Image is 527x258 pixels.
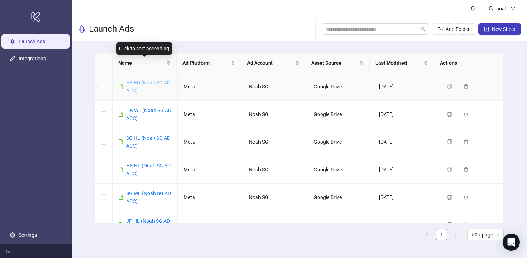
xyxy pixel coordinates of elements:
[126,135,170,149] a: SG HL (Noah SG AD ACC)
[6,248,11,253] span: menu-fold
[373,184,438,211] td: [DATE]
[464,195,469,200] span: delete
[308,128,373,156] td: Google Drive
[373,73,438,101] td: [DATE]
[421,27,426,32] span: search
[308,73,373,101] td: Google Drive
[450,229,462,240] li: Next Page
[447,112,452,117] span: copy
[478,23,521,35] button: New Sheet
[446,26,470,32] span: Add Folder
[19,39,45,45] a: Launch Ads
[243,128,308,156] td: Noah SG
[19,56,46,62] a: Integrations
[373,128,438,156] td: [DATE]
[308,101,373,128] td: Google Drive
[308,211,373,239] td: Google Drive
[438,27,443,32] span: folder-add
[118,139,123,144] span: file
[454,232,458,236] span: right
[177,53,241,73] th: Ad Platform
[182,59,229,67] span: Ad Platform
[311,59,358,67] span: Asset Source
[178,156,243,184] td: Meta
[422,229,433,240] button: left
[118,222,123,227] span: file
[89,23,134,35] h3: Launch Ads
[432,23,475,35] button: Add Folder
[19,232,37,238] a: Settings
[178,184,243,211] td: Meta
[447,84,452,89] span: copy
[126,107,171,121] a: HK WL (Noah SG AD ACC)
[118,112,123,117] span: file
[484,27,489,32] span: plus-square
[247,59,294,67] span: Ad Account
[373,211,438,239] td: [DATE]
[464,84,469,89] span: delete
[243,156,308,184] td: Noah SG
[113,53,177,73] th: Name
[308,184,373,211] td: Google Drive
[450,229,462,240] button: right
[470,6,475,11] span: bell
[511,6,516,11] span: down
[464,222,469,227] span: delete
[243,211,308,239] td: Noah SG
[492,26,516,32] span: New Sheet
[488,6,493,11] span: user
[447,139,452,144] span: copy
[305,53,370,73] th: Asset Source
[472,229,499,240] span: 50 / page
[373,156,438,184] td: [DATE]
[118,59,165,67] span: Name
[126,190,171,204] a: SG WL (Noah SG AD ACC)
[126,80,170,93] a: HK ED (Noah SG AD ACC)
[425,232,429,236] span: left
[126,218,170,232] a: JP HL (Noah SG AD ACC)
[447,195,452,200] span: copy
[243,101,308,128] td: Noah SG
[436,229,447,240] li: 1
[447,222,452,227] span: copy
[118,195,123,200] span: file
[118,84,123,89] span: file
[77,25,86,33] span: rocket
[464,112,469,117] span: delete
[436,229,447,240] a: 1
[178,211,243,239] td: Meta
[375,59,422,67] span: Last Modified
[464,139,469,144] span: delete
[503,234,520,251] div: Open Intercom Messenger
[467,229,504,240] div: Page Size
[308,156,373,184] td: Google Drive
[447,167,452,172] span: copy
[464,167,469,172] span: delete
[118,167,123,172] span: file
[178,73,243,101] td: Meta
[243,73,308,101] td: Noah SG
[243,184,308,211] td: Noah SG
[178,128,243,156] td: Meta
[178,101,243,128] td: Meta
[241,53,305,73] th: Ad Account
[126,163,171,176] a: HK HL (Noah SG AD ACC)
[493,5,511,13] div: noah
[434,53,498,73] th: Actions
[370,53,434,73] th: Last Modified
[373,101,438,128] td: [DATE]
[422,229,433,240] li: Previous Page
